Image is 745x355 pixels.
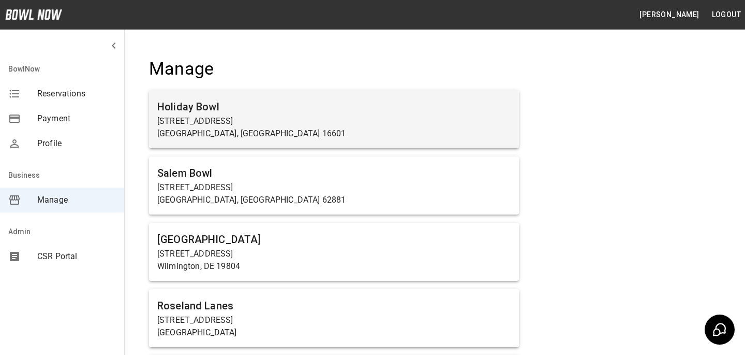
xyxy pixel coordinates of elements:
p: [STREET_ADDRESS] [157,181,511,194]
p: [GEOGRAPHIC_DATA], [GEOGRAPHIC_DATA] 16601 [157,127,511,140]
p: [STREET_ADDRESS] [157,248,511,260]
p: Wilmington, DE 19804 [157,260,511,273]
button: [PERSON_NAME] [635,5,703,24]
h6: Holiday Bowl [157,98,511,115]
span: Payment [37,112,116,125]
h6: [GEOGRAPHIC_DATA] [157,231,511,248]
span: Manage [37,194,116,206]
span: Reservations [37,88,116,100]
span: Profile [37,137,116,150]
button: Logout [708,5,745,24]
p: [STREET_ADDRESS] [157,314,511,326]
h6: Roseland Lanes [157,297,511,314]
p: [GEOGRAPHIC_DATA], [GEOGRAPHIC_DATA] 62881 [157,194,511,206]
img: logo [5,9,62,20]
span: CSR Portal [37,250,116,263]
h4: Manage [149,58,519,80]
h6: Salem Bowl [157,165,511,181]
p: [STREET_ADDRESS] [157,115,511,127]
p: [GEOGRAPHIC_DATA] [157,326,511,339]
